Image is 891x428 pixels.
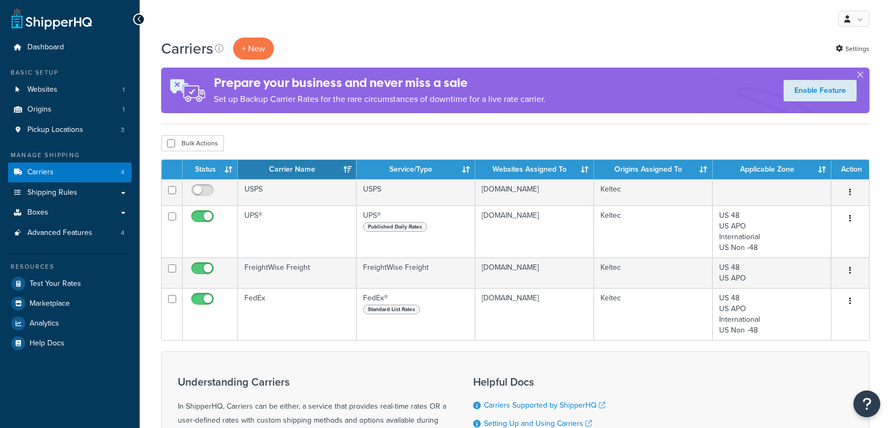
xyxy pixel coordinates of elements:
[784,80,857,101] a: Enable Feature
[594,257,713,288] td: Keltec
[8,223,132,243] a: Advanced Features 4
[30,339,64,348] span: Help Docs
[27,85,57,94] span: Websites
[713,205,831,257] td: US 48 US APO International US Non -48
[238,205,357,257] td: UPS®
[475,288,594,340] td: [DOMAIN_NAME]
[713,160,831,179] th: Applicable Zone: activate to sort column ascending
[475,179,594,205] td: [DOMAIN_NAME]
[27,228,92,238] span: Advanced Features
[475,205,594,257] td: [DOMAIN_NAME]
[27,168,54,177] span: Carriers
[121,126,125,135] span: 3
[8,262,132,271] div: Resources
[183,160,238,179] th: Status: activate to sort column ascending
[8,294,132,313] a: Marketplace
[8,203,132,223] a: Boxes
[363,305,420,314] span: Standard List Rates
[475,257,594,288] td: [DOMAIN_NAME]
[357,179,475,205] td: USPS
[27,188,77,197] span: Shipping Rules
[8,151,132,160] div: Manage Shipping
[8,223,132,243] li: Advanced Features
[214,92,546,107] p: Set up Backup Carrier Rates for the rare circumstances of downtime for a live rate carrier.
[475,160,594,179] th: Websites Assigned To: activate to sort column ascending
[11,8,92,29] a: ShipperHQ Home
[8,274,132,293] a: Test Your Rates
[8,38,132,57] a: Dashboard
[594,288,713,340] td: Keltec
[27,43,64,52] span: Dashboard
[30,319,59,328] span: Analytics
[238,160,357,179] th: Carrier Name: activate to sort column ascending
[357,160,475,179] th: Service/Type: activate to sort column ascending
[8,100,132,120] li: Origins
[8,80,132,100] li: Websites
[8,100,132,120] a: Origins 1
[122,105,125,114] span: 1
[8,68,132,77] div: Basic Setup
[8,163,132,182] li: Carriers
[161,68,214,113] img: ad-rules-rateshop-fe6ec290ccb7230408bd80ed9643f0289d75e0ffd9eb532fc0e269fcd187b520.png
[357,205,475,257] td: UPS®
[161,135,224,151] button: Bulk Actions
[122,85,125,94] span: 1
[121,228,125,238] span: 4
[594,205,713,257] td: Keltec
[121,168,125,177] span: 4
[233,38,274,60] button: + New
[8,120,132,140] a: Pickup Locations 3
[30,279,81,289] span: Test Your Rates
[238,257,357,288] td: FreightWise Freight
[30,299,70,308] span: Marketplace
[8,80,132,100] a: Websites 1
[8,314,132,333] a: Analytics
[214,74,546,92] h4: Prepare your business and never miss a sale
[473,376,613,388] h3: Helpful Docs
[238,179,357,205] td: USPS
[713,288,831,340] td: US 48 US APO International US Non -48
[357,288,475,340] td: FedEx®
[8,334,132,353] a: Help Docs
[363,222,427,232] span: Published Daily Rates
[27,126,83,135] span: Pickup Locations
[238,288,357,340] td: FedEx
[831,160,869,179] th: Action
[8,120,132,140] li: Pickup Locations
[713,257,831,288] td: US 48 US APO
[27,208,48,217] span: Boxes
[484,400,605,411] a: Carriers Supported by ShipperHQ
[853,390,880,417] button: Open Resource Center
[8,183,132,203] a: Shipping Rules
[27,105,52,114] span: Origins
[161,38,213,59] h1: Carriers
[178,376,446,388] h3: Understanding Carriers
[594,179,713,205] td: Keltec
[836,41,870,56] a: Settings
[357,257,475,288] td: FreightWise Freight
[8,163,132,182] a: Carriers 4
[594,160,713,179] th: Origins Assigned To: activate to sort column ascending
